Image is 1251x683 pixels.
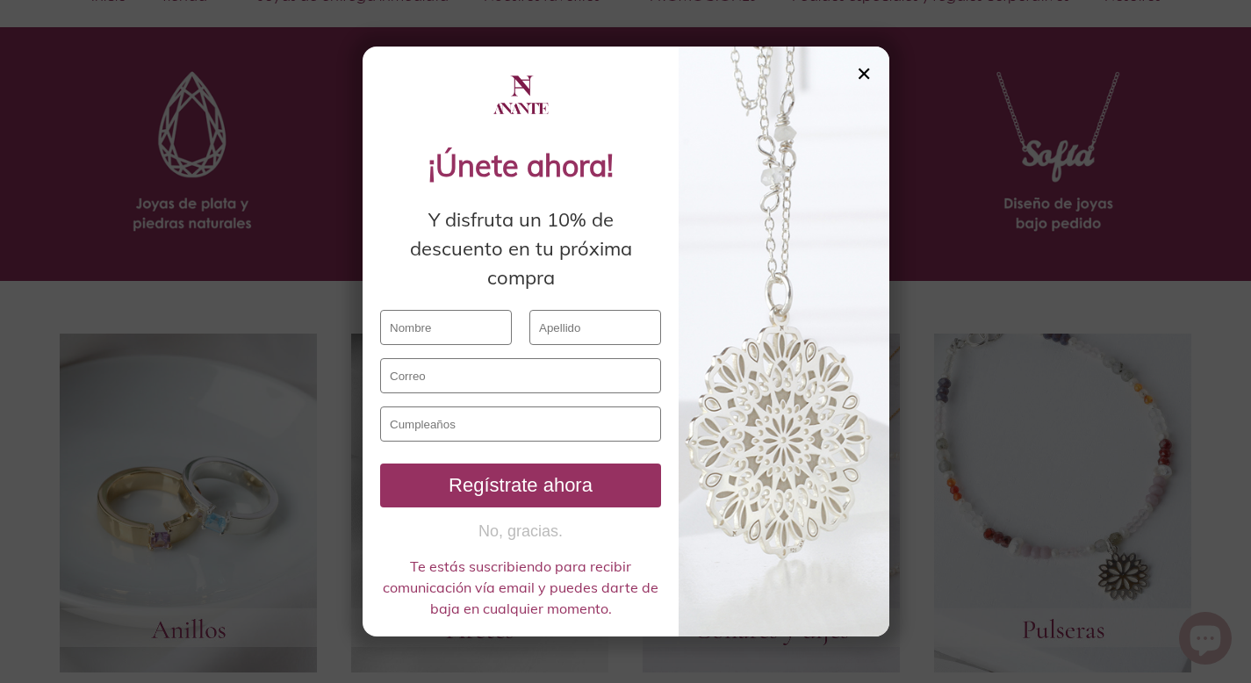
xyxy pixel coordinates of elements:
[380,205,661,292] div: Y disfruta un 10% de descuento en tu próxima compra
[380,406,661,442] input: Cumpleaños
[187,102,201,116] img: tab_keywords_by_traffic_grey.svg
[49,28,86,42] div: v 4.0.25
[380,556,661,619] div: Te estás suscribiendo para recibir comunicación vía email y puedes darte de baja en cualquier mom...
[387,474,654,497] div: Regístrate ahora
[856,64,872,83] div: ✕
[380,464,661,507] button: Regístrate ahora
[529,310,661,345] input: Apellido
[46,46,197,60] div: Dominio: [DOMAIN_NAME]
[28,28,42,42] img: logo_orange.svg
[206,104,279,115] div: Palabras clave
[380,310,512,345] input: Nombre
[380,521,661,543] button: No, gracias.
[73,102,87,116] img: tab_domain_overview_orange.svg
[490,64,551,126] img: logo
[380,358,661,393] input: Correo
[92,104,134,115] div: Dominio
[28,46,42,60] img: website_grey.svg
[380,143,661,188] div: ¡Únete ahora!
